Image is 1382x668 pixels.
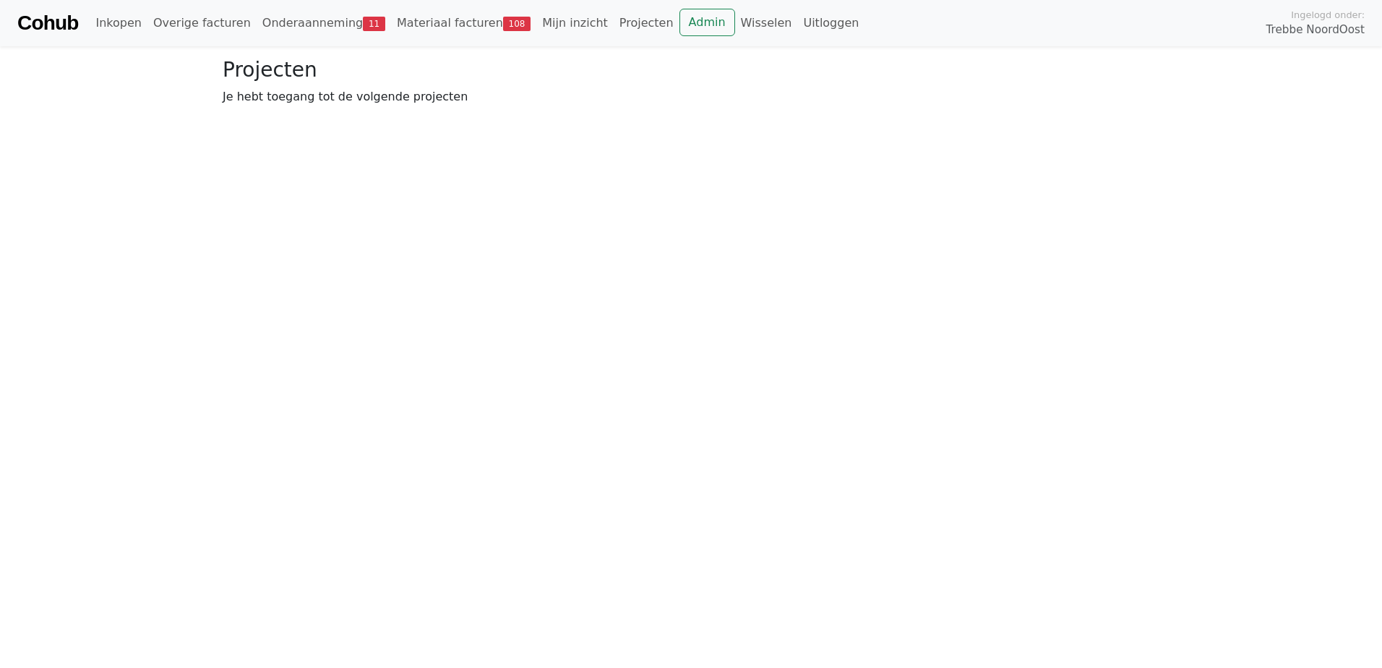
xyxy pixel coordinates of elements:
[1266,22,1365,38] span: Trebbe NoordOost
[797,9,864,38] a: Uitloggen
[90,9,147,38] a: Inkopen
[391,9,536,38] a: Materiaal facturen108
[614,9,679,38] a: Projecten
[679,9,735,36] a: Admin
[147,9,257,38] a: Overige facturen
[223,88,1159,106] p: Je hebt toegang tot de volgende projecten
[503,17,531,31] span: 108
[536,9,614,38] a: Mijn inzicht
[257,9,391,38] a: Onderaanneming11
[17,6,78,40] a: Cohub
[735,9,798,38] a: Wisselen
[363,17,385,31] span: 11
[1291,8,1365,22] span: Ingelogd onder:
[223,58,1159,82] h3: Projecten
